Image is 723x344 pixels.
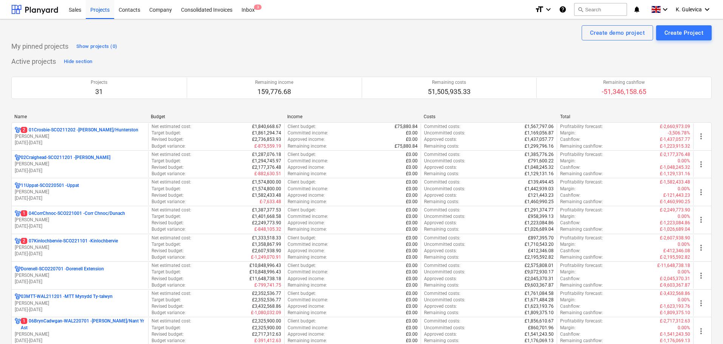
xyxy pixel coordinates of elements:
div: Create Project [664,28,703,38]
p: Committed income : [288,130,328,136]
p: Committed costs : [424,179,460,185]
p: £1,026,689.04 [525,226,554,233]
p: Approved costs : [424,276,457,282]
span: 2 [21,238,27,244]
div: 11Uppat-SCO220501 -Uppat[PERSON_NAME][DATE]-[DATE] [15,182,145,202]
p: Remaining income : [288,171,327,177]
p: Remaining cashflow : [560,226,603,233]
p: 0.00% [678,158,690,164]
p: £0.00 [406,262,418,269]
p: Remaining income : [288,254,327,261]
i: keyboard_arrow_down [661,5,670,14]
p: £1,582,433.48 [252,192,281,199]
p: Cashflow : [560,192,581,199]
button: Search [574,3,627,16]
p: [PERSON_NAME] [15,244,145,251]
p: £1,574,800.00 [252,186,281,192]
p: £10,848,996.43 [249,262,281,269]
p: [DATE] - [DATE] [15,195,145,202]
p: Approved costs : [424,136,457,143]
p: Remaining costs : [424,254,459,261]
p: Margin : [560,241,576,248]
p: 0.00% [678,269,690,275]
p: [PERSON_NAME] [15,189,145,195]
p: Margin : [560,297,576,303]
p: £1,401,668.58 [252,213,281,220]
p: £1,299,796.16 [525,143,554,150]
p: -3,506.78% [668,130,690,136]
button: Create Project [656,25,712,40]
p: £75,880.84 [395,123,418,130]
p: Remaining cashflow [602,79,646,86]
p: £-1,582,433.48 [660,179,690,185]
p: Committed income : [288,297,328,303]
p: Approved income : [288,192,325,199]
p: Remaining cashflow : [560,171,603,177]
p: Uncommitted costs : [424,269,465,275]
p: 0.00% [678,241,690,248]
span: search [577,6,584,12]
p: Remaining cashflow : [560,282,603,288]
p: £-2,660,973.09 [660,123,690,130]
p: Target budget : [152,130,181,136]
span: more_vert [697,299,706,308]
p: 03MTT-WAL211201 - MTT Mynydd Ty-talwyn [21,293,113,300]
p: £-2,195,592.82 [660,254,690,261]
p: Margin : [560,130,576,136]
p: Profitability forecast : [560,290,603,297]
p: Revised budget : [152,136,184,143]
p: £-848,105.32 [254,226,281,233]
p: Budget variance : [152,143,186,150]
p: Target budget : [152,297,181,303]
p: £121,443.23 [528,192,554,199]
p: £-1,223,084.86 [660,220,690,226]
p: £0.00 [406,276,418,282]
p: Target budget : [152,186,181,192]
p: £1,387,377.53 [252,207,281,213]
p: Approved income : [288,248,325,254]
p: Uncommitted costs : [424,213,465,220]
p: Projects [91,79,107,86]
p: Remaining cashflow : [560,143,603,150]
p: Net estimated cost : [152,179,191,185]
i: keyboard_arrow_down [703,5,712,14]
div: 02Craighead-SCO211201 -[PERSON_NAME][PERSON_NAME][DATE]-[DATE] [15,154,145,174]
p: £1,223,084.86 [525,220,554,226]
p: £412,346.08 [528,248,554,254]
p: Client budget : [288,262,316,269]
p: Target budget : [152,241,181,248]
p: Revised budget : [152,248,184,254]
p: £0.00 [406,213,418,220]
p: [PERSON_NAME] [15,300,145,307]
div: Costs [424,114,554,119]
p: Remaining costs : [424,282,459,288]
p: Remaining income [255,79,293,86]
p: £0.00 [406,290,418,297]
p: Client budget : [288,290,316,297]
i: Knowledge base [559,5,567,14]
p: £2,607,938.90 [252,248,281,254]
div: Project has multi currencies enabled [15,210,21,217]
p: £1,129,131.16 [525,171,554,177]
p: Client budget : [288,179,316,185]
p: £11,648,738.18 [249,276,281,282]
p: Budget variance : [152,171,186,177]
p: £1,437,057.77 [525,136,554,143]
p: £-1,223,915.32 [660,143,690,150]
p: [PERSON_NAME] [15,272,145,279]
p: £-2,045,370.31 [660,276,690,282]
p: Uncommitted costs : [424,297,465,303]
p: Approved income : [288,220,325,226]
div: Project has multi currencies enabled [15,293,21,300]
p: Uncommitted costs : [424,241,465,248]
p: [DATE] - [DATE] [15,279,145,285]
p: 04CorrChnoc-SCO221001 - Corr Chnoc/Dunach [21,210,125,217]
p: [DATE] - [DATE] [15,307,145,313]
p: £75,880.84 [395,143,418,150]
div: Dorenell-SCO220701 -Dorenell Extension[PERSON_NAME][DATE]-[DATE] [15,266,145,285]
p: Profitability forecast : [560,123,603,130]
p: Committed costs : [424,151,460,158]
p: £-882,630.51 [254,171,281,177]
div: Hide section [64,57,92,66]
p: £1,574,800.00 [252,179,281,185]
